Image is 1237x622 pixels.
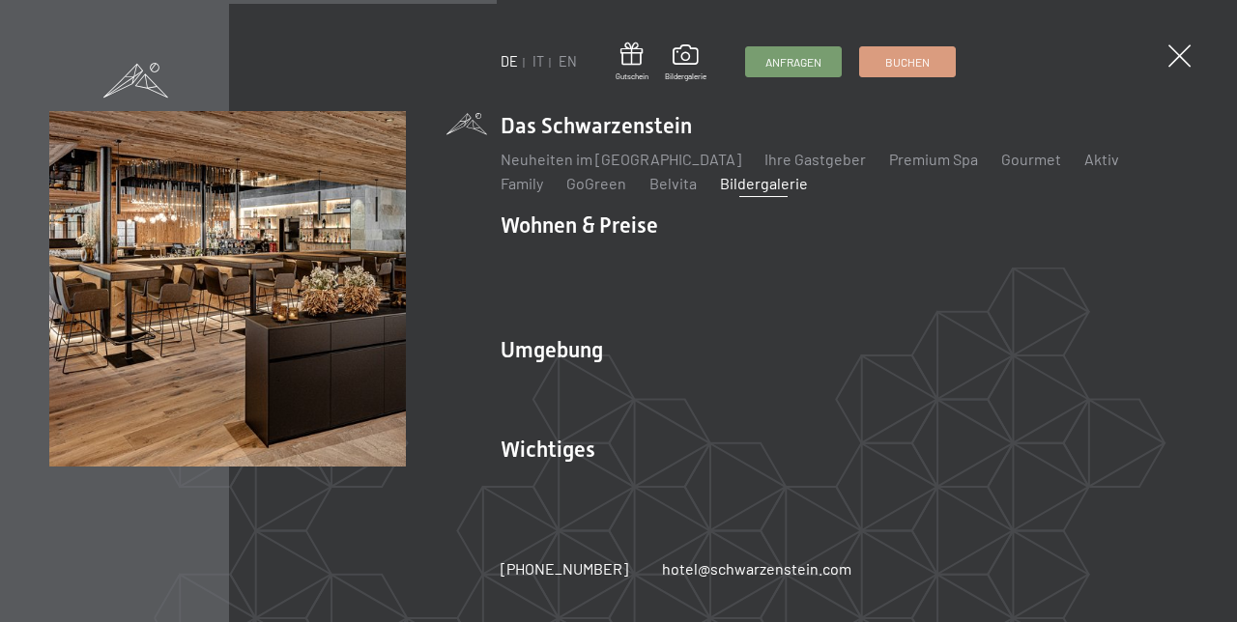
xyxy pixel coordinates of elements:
a: Bildergalerie [665,44,706,81]
a: Anfragen [746,47,841,76]
span: Anfragen [765,54,821,71]
a: Aktiv [1084,150,1119,168]
a: DE [501,53,518,70]
a: Neuheiten im [GEOGRAPHIC_DATA] [501,150,741,168]
a: hotel@schwarzenstein.com [662,558,851,580]
a: Gourmet [1001,150,1061,168]
span: Gutschein [616,71,648,82]
a: GoGreen [566,174,626,192]
a: EN [559,53,577,70]
span: Buchen [885,54,930,71]
a: Buchen [860,47,955,76]
a: Premium Spa [889,150,978,168]
a: Family [501,174,543,192]
a: IT [532,53,544,70]
a: [PHONE_NUMBER] [501,558,628,580]
a: Belvita [649,174,697,192]
a: Gutschein [616,42,648,82]
a: Ihre Gastgeber [764,150,866,168]
a: Bildergalerie [720,174,808,192]
span: Bildergalerie [665,71,706,82]
span: [PHONE_NUMBER] [501,559,628,578]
